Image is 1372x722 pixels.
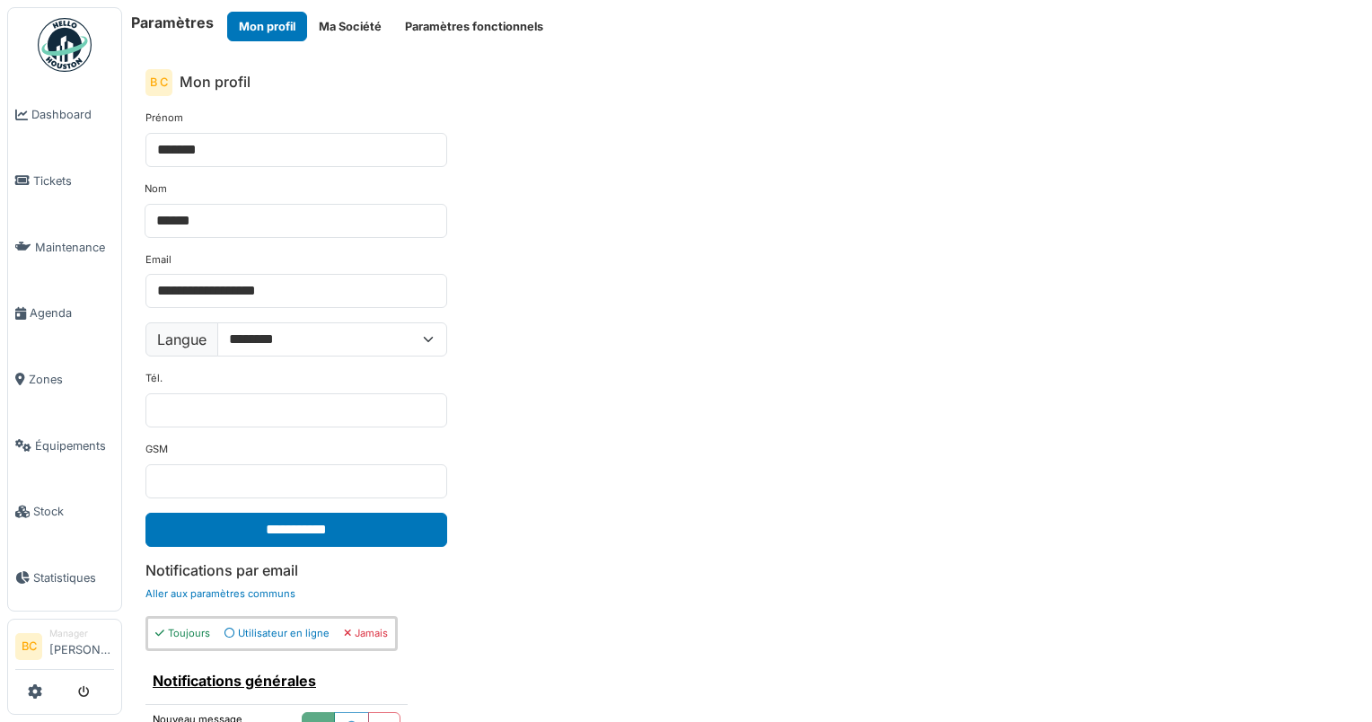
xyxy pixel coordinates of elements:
a: Statistiques [8,545,121,612]
label: Email [145,252,171,268]
a: Aller aux paramètres communs [145,587,295,600]
div: B C [145,69,172,96]
div: Utilisateur en ligne [224,626,330,641]
span: Zones [29,371,114,388]
div: Jamais [344,626,388,641]
span: Agenda [30,304,114,321]
a: Agenda [8,280,121,347]
label: Langue [145,322,218,357]
li: BC [15,633,42,660]
button: Paramètres fonctionnels [393,12,555,41]
span: Statistiques [33,569,114,586]
a: Tickets [8,148,121,215]
h6: Notifications par email [145,562,1349,579]
span: Stock [33,503,114,520]
h6: Paramètres [131,14,214,31]
span: Tickets [33,172,114,189]
button: Ma Société [307,12,393,41]
a: Dashboard [8,82,121,148]
h6: Mon profil [180,74,251,91]
a: Maintenance [8,214,121,280]
span: Dashboard [31,106,114,123]
label: GSM [145,442,168,457]
span: Maintenance [35,239,114,256]
img: Badge_color-CXgf-gQk.svg [38,18,92,72]
a: Zones [8,347,121,413]
label: Nom [145,181,167,197]
button: Mon profil [227,12,307,41]
a: BC Manager[PERSON_NAME] [15,627,114,670]
div: Manager [49,627,114,640]
label: Prénom [145,110,183,126]
span: Équipements [35,437,114,454]
li: [PERSON_NAME] [49,627,114,665]
a: Stock [8,479,121,545]
div: Toujours [155,626,210,641]
h6: Notifications générales [153,673,400,690]
a: Équipements [8,412,121,479]
label: Tél. [145,371,163,386]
